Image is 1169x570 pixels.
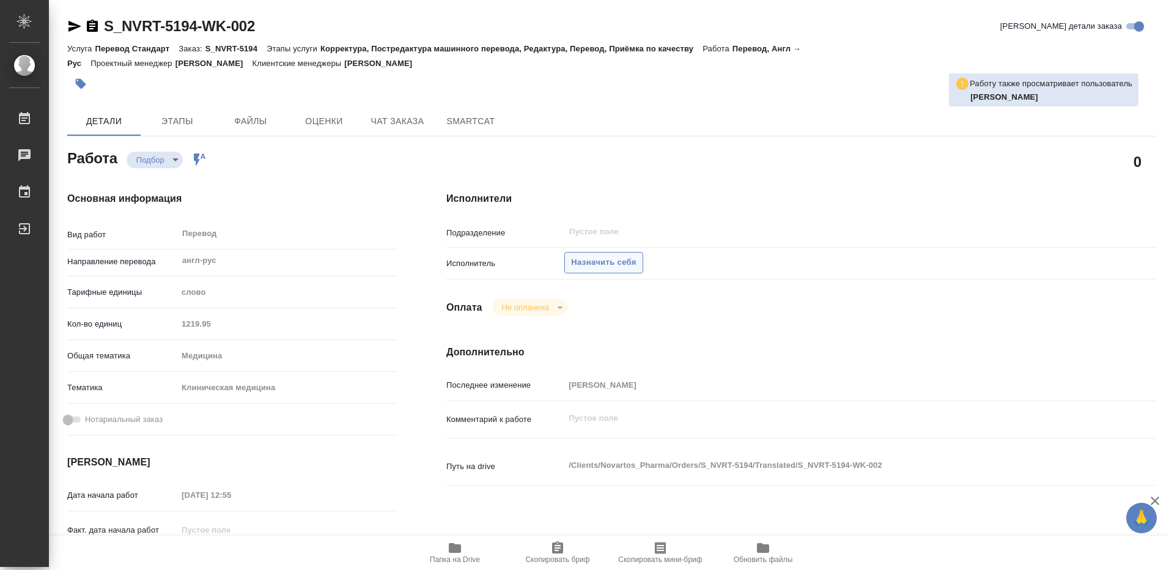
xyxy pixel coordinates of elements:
div: Подбор [127,152,183,168]
p: Путь на drive [446,461,564,473]
div: Клиническая медицина [177,377,397,398]
button: Скопировать ссылку [85,19,100,34]
input: Пустое поле [177,315,397,333]
button: Подбор [133,155,168,165]
p: Услуга [67,44,95,53]
p: [PERSON_NAME] [175,59,253,68]
button: Обновить файлы [712,536,814,570]
p: Заказ: [179,44,205,53]
button: Назначить себя [564,252,643,273]
p: Кол-во единиц [67,318,177,330]
div: Подбор [492,299,567,316]
p: Комментарий к работе [446,413,564,426]
p: Тарифные единицы [67,286,177,298]
p: Проектный менеджер [90,59,175,68]
span: Детали [75,114,133,129]
p: Исполнитель [446,257,564,270]
button: Скопировать мини-бриф [609,536,712,570]
h4: [PERSON_NAME] [67,455,397,470]
span: Файлы [221,114,280,129]
span: Нотариальный заказ [85,413,163,426]
p: Грабко Мария [970,91,1132,103]
p: S_NVRT-5194 [205,44,267,53]
h4: Исполнители [446,191,1156,206]
p: Этапы услуги [267,44,320,53]
p: Дата начала работ [67,489,177,502]
span: SmartCat [441,114,500,129]
input: Пустое поле [177,486,284,504]
h4: Основная информация [67,191,397,206]
p: Перевод Стандарт [95,44,179,53]
span: Скопировать мини-бриф [618,555,702,564]
p: Работу также просматривает пользователь [970,78,1132,90]
button: Папка на Drive [404,536,506,570]
textarea: /Clients/Novartos_Pharma/Orders/S_NVRT-5194/Translated/S_NVRT-5194-WK-002 [564,455,1096,476]
p: Факт. дата начала работ [67,524,177,536]
input: Пустое поле [564,376,1096,394]
div: слово [177,282,397,303]
div: Медицина [177,346,397,366]
p: Клиентские менеджеры [253,59,345,68]
p: Тематика [67,382,177,394]
input: Пустое поле [568,224,1068,239]
span: Оценки [295,114,353,129]
p: Общая тематика [67,350,177,362]
p: [PERSON_NAME] [344,59,421,68]
span: Папка на Drive [430,555,480,564]
span: Скопировать бриф [525,555,589,564]
p: Подразделение [446,227,564,239]
p: Направление перевода [67,256,177,268]
span: Этапы [148,114,207,129]
button: Добавить тэг [67,70,94,97]
h2: Работа [67,146,117,168]
span: Назначить себя [571,256,636,270]
a: S_NVRT-5194-WK-002 [104,18,255,34]
span: [PERSON_NAME] детали заказа [1000,20,1122,32]
h2: 0 [1134,151,1141,172]
button: Скопировать бриф [506,536,609,570]
h4: Оплата [446,300,482,315]
button: 🙏 [1126,503,1157,533]
b: [PERSON_NAME] [970,92,1038,102]
input: Пустое поле [177,521,284,539]
span: Чат заказа [368,114,427,129]
p: Вид работ [67,229,177,241]
p: Корректура, Постредактура машинного перевода, Редактура, Перевод, Приёмка по качеству [320,44,703,53]
button: Скопировать ссылку для ЯМессенджера [67,19,82,34]
h4: Дополнительно [446,345,1156,360]
p: Последнее изменение [446,379,564,391]
span: 🙏 [1131,505,1152,531]
p: Работа [703,44,732,53]
span: Обновить файлы [734,555,793,564]
button: Не оплачена [498,302,553,313]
